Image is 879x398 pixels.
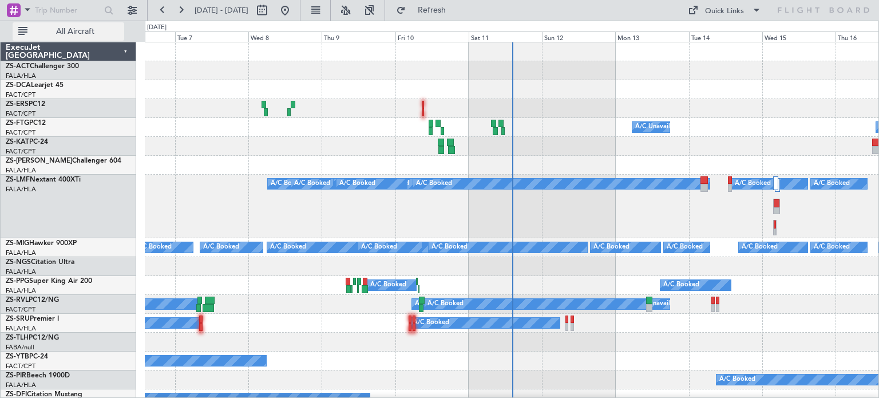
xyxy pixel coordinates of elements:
[147,23,167,33] div: [DATE]
[294,175,330,192] div: A/C Booked
[6,157,72,164] span: ZS-[PERSON_NAME]
[469,31,542,42] div: Sat 11
[635,295,683,313] div: A/C Unavailable
[6,176,30,183] span: ZS-LMF
[6,63,30,70] span: ZS-ACT
[6,128,35,137] a: FACT/CPT
[6,90,35,99] a: FACT/CPT
[322,31,395,42] div: Thu 9
[6,139,48,145] a: ZS-KATPC-24
[6,353,48,360] a: ZS-YTBPC-24
[542,31,615,42] div: Sun 12
[6,278,92,285] a: ZS-PPGSuper King Air 200
[416,175,452,192] div: A/C Booked
[6,297,59,304] a: ZS-RVLPC12/NG
[6,334,59,341] a: ZS-TLHPC12/NG
[6,139,29,145] span: ZS-KAT
[814,175,850,192] div: A/C Booked
[705,6,744,17] div: Quick Links
[6,391,82,398] a: ZS-DFICitation Mustang
[6,249,36,257] a: FALA/HLA
[6,353,29,360] span: ZS-YTB
[6,267,36,276] a: FALA/HLA
[6,259,74,266] a: ZS-NGSCitation Ultra
[6,120,46,127] a: ZS-FTGPC12
[413,314,449,332] div: A/C Booked
[6,278,29,285] span: ZS-PPG
[339,175,375,192] div: A/C Booked
[6,324,36,333] a: FALA/HLA
[361,239,397,256] div: A/C Booked
[6,372,70,379] a: ZS-PIRBeech 1900D
[6,240,29,247] span: ZS-MIG
[6,334,29,341] span: ZS-TLH
[6,82,31,89] span: ZS-DCA
[395,31,469,42] div: Fri 10
[615,31,688,42] div: Mon 13
[6,381,36,389] a: FALA/HLA
[762,31,836,42] div: Wed 15
[6,147,35,156] a: FACT/CPT
[6,157,121,164] a: ZS-[PERSON_NAME]Challenger 604
[593,239,629,256] div: A/C Booked
[6,372,26,379] span: ZS-PIR
[415,295,462,313] div: A/C Unavailable
[195,5,248,15] span: [DATE] - [DATE]
[6,286,36,295] a: FALA/HLA
[30,27,121,36] span: All Aircraft
[271,175,307,192] div: A/C Booked
[370,277,406,294] div: A/C Booked
[689,31,762,42] div: Tue 14
[6,101,29,108] span: ZS-ERS
[6,316,30,322] span: ZS-SRU
[719,371,755,388] div: A/C Booked
[735,175,771,192] div: A/C Booked
[35,2,101,19] input: Trip Number
[203,239,239,256] div: A/C Booked
[391,1,460,19] button: Refresh
[175,31,248,42] div: Tue 7
[814,239,850,256] div: A/C Booked
[6,305,35,314] a: FACT/CPT
[427,295,464,313] div: A/C Booked
[6,120,29,127] span: ZS-FTG
[6,166,36,175] a: FALA/HLA
[6,63,79,70] a: ZS-ACTChallenger 300
[6,101,45,108] a: ZS-ERSPC12
[6,240,77,247] a: ZS-MIGHawker 900XP
[742,239,778,256] div: A/C Booked
[6,391,27,398] span: ZS-DFI
[270,239,306,256] div: A/C Booked
[6,185,36,194] a: FALA/HLA
[6,343,34,352] a: FABA/null
[6,176,81,183] a: ZS-LMFNextant 400XTi
[6,316,59,322] a: ZS-SRUPremier I
[6,109,35,118] a: FACT/CPT
[635,119,683,136] div: A/C Unavailable
[408,6,456,14] span: Refresh
[682,1,767,19] button: Quick Links
[248,31,322,42] div: Wed 8
[663,277,699,294] div: A/C Booked
[6,72,36,80] a: FALA/HLA
[6,259,31,266] span: ZS-NGS
[431,239,468,256] div: A/C Booked
[136,239,172,256] div: A/C Booked
[13,22,124,41] button: All Aircraft
[667,239,703,256] div: A/C Booked
[6,297,29,304] span: ZS-RVL
[6,82,64,89] a: ZS-DCALearjet 45
[6,362,35,371] a: FACT/CPT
